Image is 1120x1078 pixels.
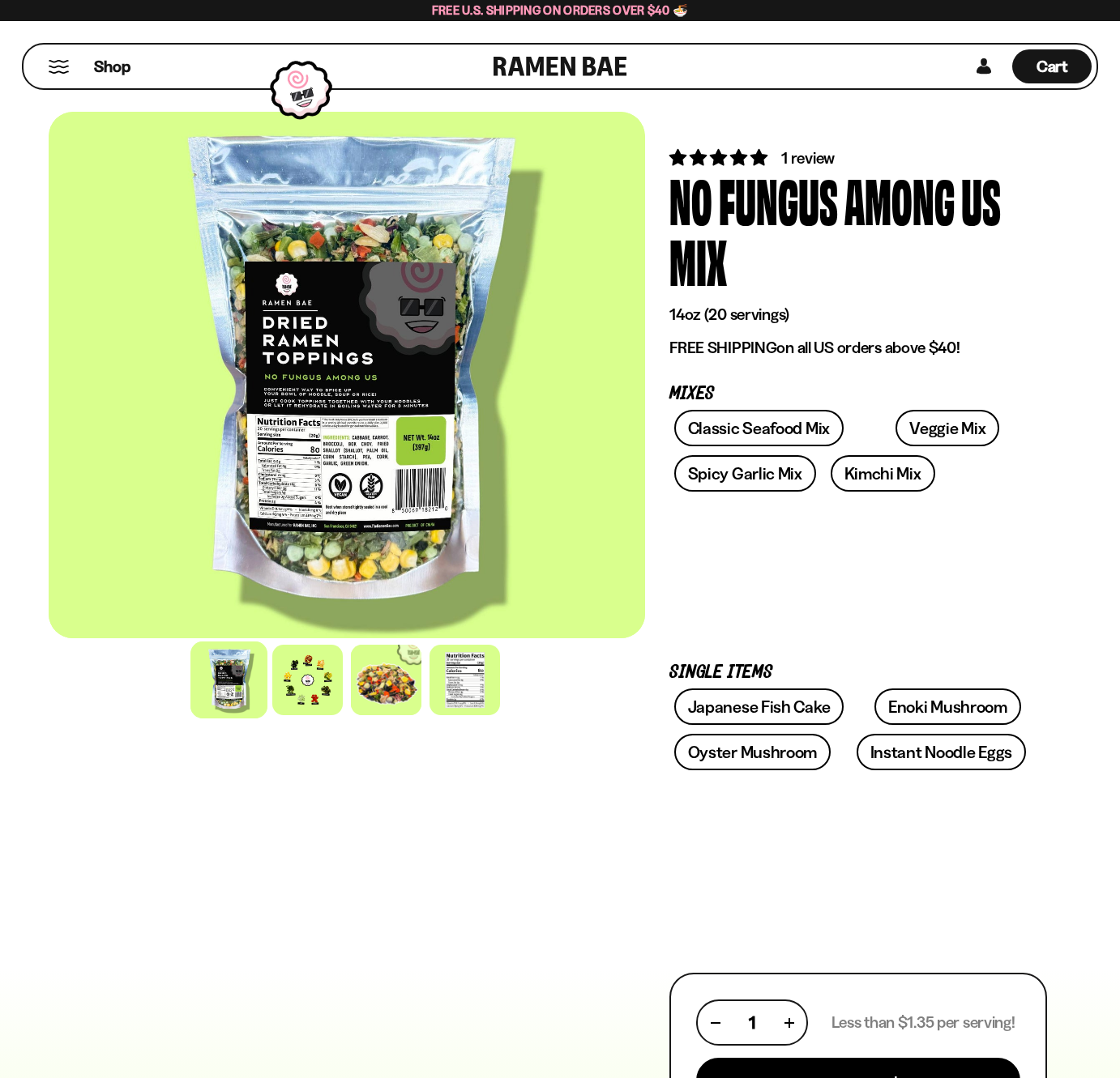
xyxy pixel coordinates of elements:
[669,147,771,168] span: 5.00 stars
[669,386,1047,402] p: Mixes
[674,410,844,446] a: Classic Seafood Mix
[432,2,689,18] span: Free U.S. Shipping on Orders over $40 🍜
[719,169,838,230] div: Fungus
[831,1012,1015,1033] p: Less than $1.35 per serving!
[669,230,727,291] div: Mix
[874,688,1021,725] a: Enoki Mushroom
[669,305,1047,325] p: 14oz (20 servings)
[669,169,712,230] div: No
[48,60,70,74] button: Mobile Menu Trigger
[857,734,1026,770] a: Instant Noodle Eggs
[674,688,844,725] a: Japanese Fish Cake
[1012,45,1092,88] a: Cart
[781,148,835,168] span: 1 review
[896,410,999,446] a: Veggie Mix
[669,338,1047,358] p: on all US orders above $40!
[94,56,130,78] span: Shop
[674,455,816,492] a: Spicy Garlic Mix
[94,49,130,83] a: Shop
[669,665,1047,680] p: Single Items
[831,455,935,492] a: Kimchi Mix
[674,734,831,770] a: Oyster Mushroom
[749,1012,755,1033] span: 1
[961,169,1001,230] div: Us
[669,338,776,357] strong: FREE SHIPPING
[844,169,955,230] div: Among
[1037,57,1068,76] span: Cart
